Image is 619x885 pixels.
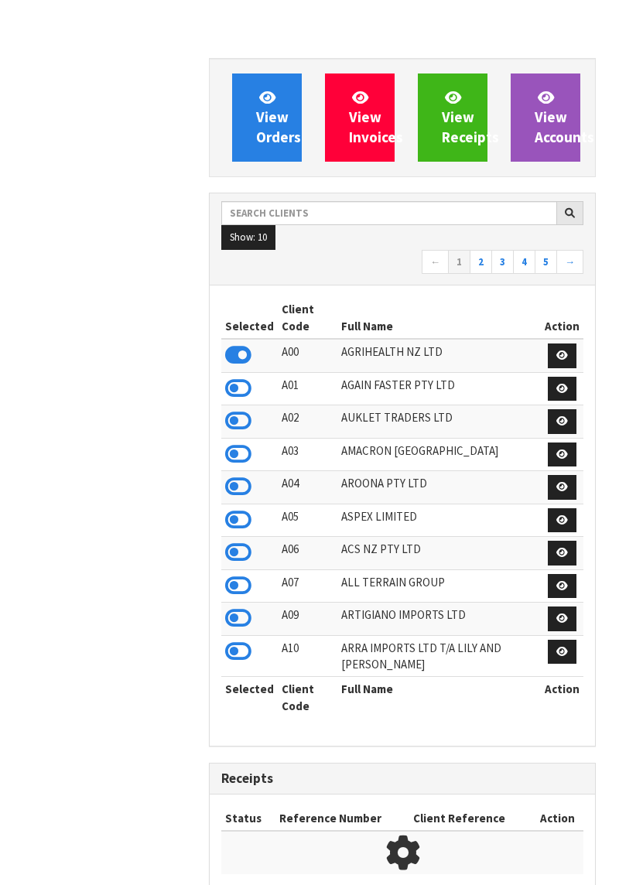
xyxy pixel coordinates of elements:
td: ACS NZ PTY LTD [337,537,541,570]
button: Show: 10 [221,225,275,250]
td: A09 [278,603,337,636]
input: Search clients [221,201,557,225]
td: A02 [278,405,337,439]
a: ← [422,250,449,275]
span: View Invoices [349,88,403,146]
td: A00 [278,339,337,372]
td: A07 [278,569,337,603]
td: A01 [278,372,337,405]
th: Client Code [278,677,337,718]
h3: Receipts [221,771,583,786]
th: Status [221,806,275,831]
th: Selected [221,677,278,718]
th: Full Name [337,677,541,718]
a: ViewAccounts [511,73,580,162]
td: A05 [278,504,337,537]
td: AMACRON [GEOGRAPHIC_DATA] [337,438,541,471]
a: 2 [470,250,492,275]
td: A03 [278,438,337,471]
span: View Orders [256,88,301,146]
a: 4 [513,250,535,275]
td: A04 [278,471,337,504]
td: AUKLET TRADERS LTD [337,405,541,439]
th: Client Code [278,297,337,339]
a: 1 [448,250,470,275]
a: 3 [491,250,514,275]
a: ViewReceipts [418,73,487,162]
td: ARRA IMPORTS LTD T/A LILY AND [PERSON_NAME] [337,635,541,677]
th: Reference Number [275,806,410,831]
a: ViewOrders [232,73,302,162]
span: View Accounts [535,88,594,146]
a: → [556,250,583,275]
th: Action [541,677,583,718]
span: View Receipts [442,88,499,146]
td: ASPEX LIMITED [337,504,541,537]
nav: Page navigation [221,250,583,277]
th: Action [541,297,583,339]
td: AGAIN FASTER PTY LTD [337,372,541,405]
a: 5 [535,250,557,275]
td: AGRIHEALTH NZ LTD [337,339,541,372]
td: AROONA PTY LTD [337,471,541,504]
th: Full Name [337,297,541,339]
th: Action [532,806,583,831]
a: ViewInvoices [325,73,395,162]
td: A06 [278,537,337,570]
th: Selected [221,297,278,339]
td: A10 [278,635,337,677]
td: ALL TERRAIN GROUP [337,569,541,603]
th: Client Reference [409,806,532,831]
td: ARTIGIANO IMPORTS LTD [337,603,541,636]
